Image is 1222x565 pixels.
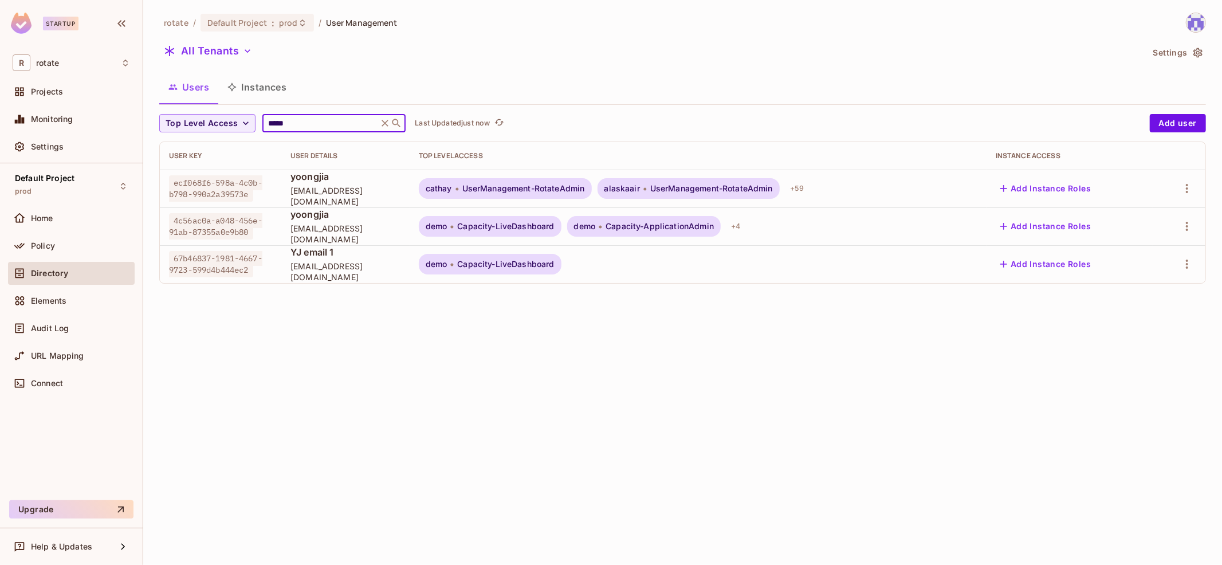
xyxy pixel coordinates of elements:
[159,114,256,132] button: Top Level Access
[193,17,196,28] li: /
[996,217,1095,236] button: Add Instance Roles
[426,222,447,231] span: demo
[290,208,400,221] span: yoongjia
[457,260,554,269] span: Capacity-LiveDashboard
[1150,114,1206,132] button: Add user
[36,58,59,68] span: Workspace: rotate
[462,184,585,193] span: UserManagement-RotateAdmin
[490,116,506,130] span: Click to refresh data
[290,223,400,245] span: [EMAIL_ADDRESS][DOMAIN_NAME]
[415,119,490,128] p: Last Updated just now
[11,13,32,34] img: SReyMgAAAABJRU5ErkJggg==
[31,379,63,388] span: Connect
[319,17,321,28] li: /
[31,351,84,360] span: URL Mapping
[31,542,92,551] span: Help & Updates
[31,269,68,278] span: Directory
[31,115,73,124] span: Monitoring
[218,73,296,101] button: Instances
[169,251,262,277] span: 67b46837-1981-4667-9723-599d4b444ec2
[43,17,78,30] div: Startup
[31,142,64,151] span: Settings
[785,179,808,198] div: + 59
[290,261,400,282] span: [EMAIL_ADDRESS][DOMAIN_NAME]
[31,324,69,333] span: Audit Log
[13,54,30,71] span: R
[290,185,400,207] span: [EMAIL_ADDRESS][DOMAIN_NAME]
[290,170,400,183] span: yoongjia
[996,255,1095,273] button: Add Instance Roles
[457,222,554,231] span: Capacity-LiveDashboard
[31,241,55,250] span: Policy
[271,18,275,28] span: :
[996,179,1095,198] button: Add Instance Roles
[290,151,400,160] div: User Details
[426,184,452,193] span: cathay
[1186,13,1205,32] img: yoongjia@letsrotate.com
[9,500,133,519] button: Upgrade
[726,217,745,236] div: + 4
[426,260,447,269] span: demo
[31,214,53,223] span: Home
[494,117,504,129] span: refresh
[31,296,66,305] span: Elements
[290,246,400,258] span: YJ email 1
[419,151,977,160] div: Top Level Access
[164,17,188,28] span: the active workspace
[166,116,238,131] span: Top Level Access
[279,17,298,28] span: prod
[574,222,596,231] span: demo
[15,174,74,183] span: Default Project
[996,151,1144,160] div: Instance Access
[159,42,257,60] button: All Tenants
[31,87,63,96] span: Projects
[169,175,262,202] span: ecf068f6-598a-4c0b-b798-990a2a39573e
[606,222,714,231] span: Capacity-ApplicationAdmin
[326,17,398,28] span: User Management
[15,187,32,196] span: prod
[169,151,272,160] div: User Key
[492,116,506,130] button: refresh
[604,184,640,193] span: alaskaair
[1149,44,1206,62] button: Settings
[159,73,218,101] button: Users
[169,213,262,240] span: 4c56ac0a-a048-456e-91ab-87355a0e9b80
[207,17,267,28] span: Default Project
[650,184,773,193] span: UserManagement-RotateAdmin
